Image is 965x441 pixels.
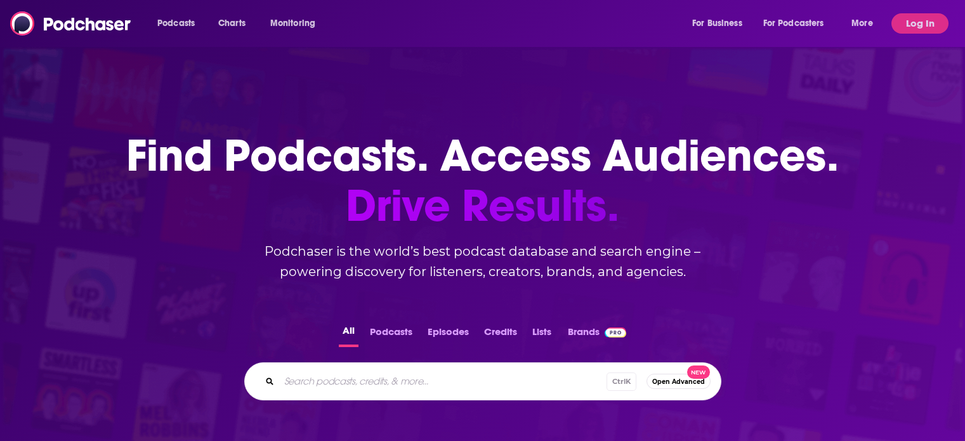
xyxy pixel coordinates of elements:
button: open menu [148,13,211,34]
span: Open Advanced [652,378,705,385]
span: Ctrl K [607,372,636,391]
div: Search podcasts, credits, & more... [244,362,721,400]
h2: Podchaser is the world’s best podcast database and search engine – powering discovery for listene... [229,241,737,282]
span: For Business [692,15,742,32]
img: Podchaser Pro [605,327,627,338]
button: open menu [261,13,332,34]
h1: Find Podcasts. Access Audiences. [126,131,839,231]
a: BrandsPodchaser Pro [568,322,627,347]
input: Search podcasts, credits, & more... [279,371,607,392]
button: Podcasts [366,322,416,347]
button: Episodes [424,322,473,347]
button: All [339,322,358,347]
span: For Podcasters [763,15,824,32]
button: open menu [683,13,758,34]
img: Podchaser - Follow, Share and Rate Podcasts [10,11,132,36]
span: Charts [218,15,246,32]
button: Open AdvancedNew [647,374,711,389]
span: Drive Results. [126,181,839,231]
span: More [851,15,873,32]
span: Podcasts [157,15,195,32]
button: Lists [528,322,555,347]
button: open menu [755,13,843,34]
button: Credits [480,322,521,347]
button: open menu [843,13,889,34]
span: Monitoring [270,15,315,32]
button: Log In [891,13,949,34]
a: Charts [210,13,253,34]
span: New [687,365,710,379]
